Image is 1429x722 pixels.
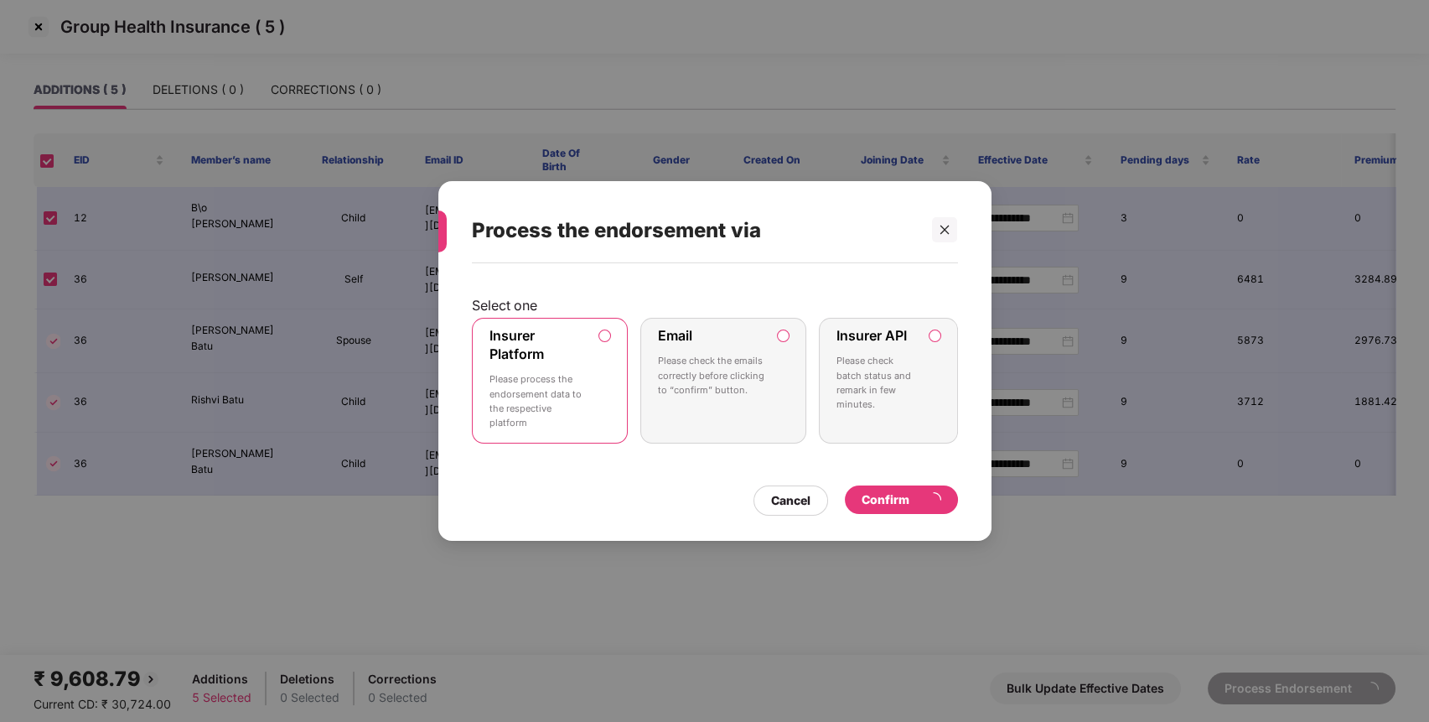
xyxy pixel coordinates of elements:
[929,330,940,341] input: Insurer APIPlease check batch status and remark in few minutes.
[489,372,588,430] p: Please process the endorsement data to the respective platform
[862,491,941,509] div: Confirm
[658,354,765,397] p: Please check the emails correctly before clicking to “confirm” button.
[658,327,692,344] label: Email
[472,198,918,263] div: Process the endorsement via
[489,327,544,362] label: Insurer Platform
[472,297,958,314] p: Select one
[836,327,907,344] label: Insurer API
[836,354,916,412] p: Please check batch status and remark in few minutes.
[926,492,941,507] span: loading
[599,330,610,341] input: Insurer PlatformPlease process the endorsement data to the respective platform
[939,224,950,236] span: close
[778,330,789,341] input: EmailPlease check the emails correctly before clicking to “confirm” button.
[771,491,810,510] div: Cancel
